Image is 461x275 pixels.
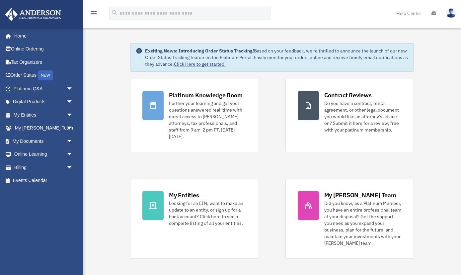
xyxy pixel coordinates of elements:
div: NEW [38,70,53,80]
div: My Entities [169,191,199,199]
div: Did you know, as a Platinum Member, you have an entire professional team at your disposal? Get th... [324,200,402,246]
div: Looking for an EIN, want to make an update to an entity, or sign up for a bank account? Click her... [169,200,247,227]
a: Online Learningarrow_drop_down [5,148,83,161]
span: arrow_drop_down [66,108,80,122]
a: Order StatusNEW [5,69,83,82]
a: Home [5,29,80,43]
span: arrow_drop_down [66,135,80,148]
a: My [PERSON_NAME] Teamarrow_drop_down [5,122,83,135]
span: arrow_drop_down [66,95,80,109]
a: My Documentsarrow_drop_down [5,135,83,148]
a: Digital Productsarrow_drop_down [5,95,83,109]
span: arrow_drop_down [66,148,80,161]
div: Based on your feedback, we're thrilled to announce the launch of our new Order Status Tracking fe... [145,47,408,67]
img: User Pic [446,8,456,18]
div: Further your learning and get your questions answered real-time with direct access to [PERSON_NAM... [169,100,247,140]
a: Online Ordering [5,43,83,56]
span: arrow_drop_down [66,122,80,135]
span: arrow_drop_down [66,161,80,174]
a: Platinum Knowledge Room Further your learning and get your questions answered real-time with dire... [130,79,259,152]
a: My Entities Looking for an EIN, want to make an update to an entity, or sign up for a bank accoun... [130,179,259,259]
img: Anderson Advisors Platinum Portal [3,8,63,21]
div: Platinum Knowledge Room [169,91,243,99]
div: Contract Reviews [324,91,372,99]
span: arrow_drop_down [66,82,80,96]
div: My [PERSON_NAME] Team [324,191,396,199]
div: Do you have a contract, rental agreement, or other legal document you would like an attorney's ad... [324,100,402,133]
a: Billingarrow_drop_down [5,161,83,174]
strong: Exciting News: Introducing Order Status Tracking! [145,48,254,54]
a: My [PERSON_NAME] Team Did you know, as a Platinum Member, you have an entire professional team at... [285,179,414,259]
a: Platinum Q&Aarrow_drop_down [5,82,83,95]
a: Contract Reviews Do you have a contract, rental agreement, or other legal document you would like... [285,79,414,152]
i: menu [90,9,98,17]
a: Click Here to get started! [174,61,226,67]
a: My Entitiesarrow_drop_down [5,108,83,122]
a: Tax Organizers [5,55,83,69]
a: Events Calendar [5,174,83,187]
i: search [111,9,118,16]
a: menu [90,12,98,17]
